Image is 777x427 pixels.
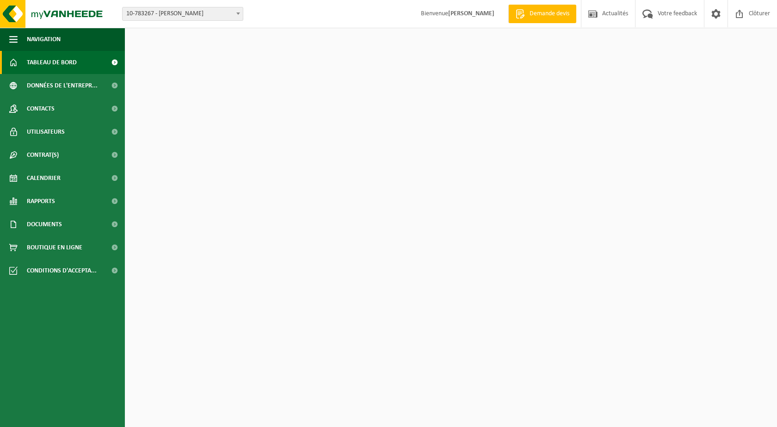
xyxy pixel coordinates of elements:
[448,10,494,17] strong: [PERSON_NAME]
[527,9,572,19] span: Demande devis
[27,51,77,74] span: Tableau de bord
[122,7,243,21] span: 10-783267 - LUCHET ADRIEN - SERAING
[27,167,61,190] span: Calendrier
[27,190,55,213] span: Rapports
[27,120,65,143] span: Utilisateurs
[27,213,62,236] span: Documents
[27,28,61,51] span: Navigation
[123,7,243,20] span: 10-783267 - LUCHET ADRIEN - SERAING
[27,236,82,259] span: Boutique en ligne
[508,5,576,23] a: Demande devis
[27,97,55,120] span: Contacts
[27,143,59,167] span: Contrat(s)
[27,259,97,282] span: Conditions d'accepta...
[27,74,98,97] span: Données de l'entrepr...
